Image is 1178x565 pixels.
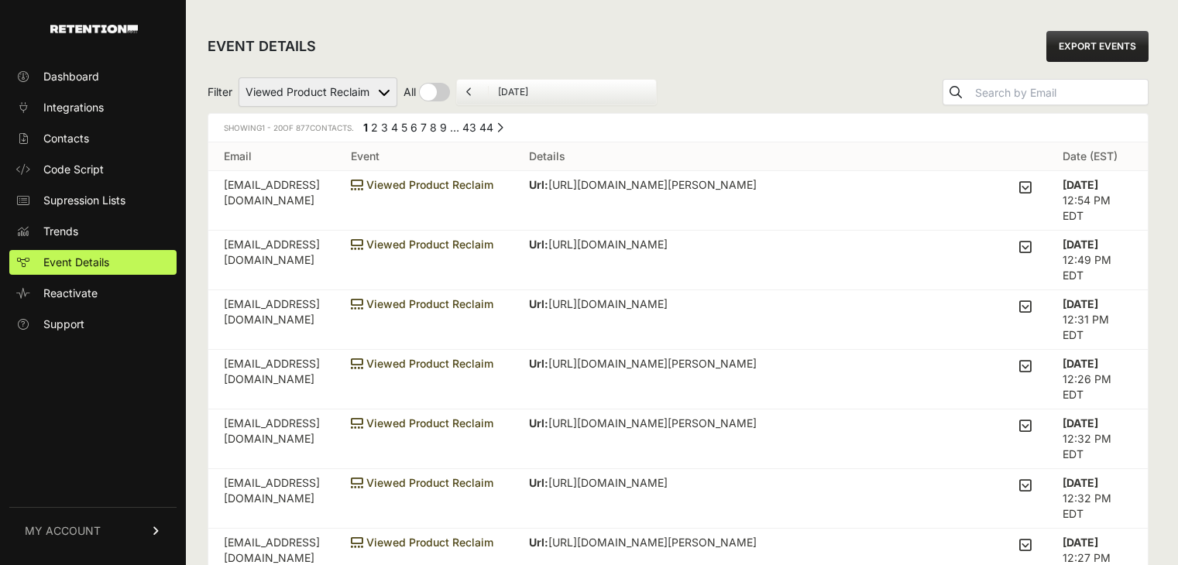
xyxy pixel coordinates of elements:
span: Viewed Product Reclaim [351,476,493,489]
a: Code Script [9,157,177,182]
a: Integrations [9,95,177,120]
p: [URL][DOMAIN_NAME][PERSON_NAME] [529,535,809,550]
a: Page 2 [371,121,378,134]
span: Integrations [43,100,104,115]
input: Search by Email [972,82,1148,104]
a: Event Details [9,250,177,275]
a: Page 4 [391,121,398,134]
span: … [450,121,459,134]
strong: Url: [529,297,548,310]
p: [URL][DOMAIN_NAME] [529,296,810,312]
a: Page 8 [430,121,437,134]
span: Reactivate [43,286,98,301]
p: [URL][DOMAIN_NAME] [529,475,843,491]
span: Support [43,317,84,332]
a: Page 7 [421,121,427,134]
select: Filter [239,77,397,107]
th: Date (EST) [1047,142,1148,171]
strong: [DATE] [1063,536,1098,549]
strong: [DATE] [1063,416,1098,430]
a: Page 5 [401,121,407,134]
span: Supression Lists [43,193,125,208]
strong: [DATE] [1063,178,1098,191]
strong: Url: [529,178,548,191]
th: Details [513,142,1047,171]
span: 1 - 20 [262,123,283,132]
span: Trends [43,224,78,239]
a: Page 6 [410,121,417,134]
strong: Url: [529,416,548,430]
th: Email [208,142,335,171]
a: MY ACCOUNT [9,507,177,554]
a: Supression Lists [9,188,177,213]
span: Contacts [43,131,89,146]
span: MY ACCOUNT [25,523,101,539]
td: 12:54 PM EDT [1047,171,1148,231]
span: Viewed Product Reclaim [351,297,493,310]
a: Page 43 [462,121,476,134]
span: Event Details [43,255,109,270]
th: Event [335,142,513,171]
td: 12:31 PM EDT [1047,290,1148,350]
td: [EMAIL_ADDRESS][DOMAIN_NAME] [208,231,335,290]
span: Viewed Product Reclaim [351,178,493,191]
a: Contacts [9,126,177,151]
td: 12:32 PM EDT [1047,409,1148,469]
td: [EMAIL_ADDRESS][DOMAIN_NAME] [208,409,335,469]
span: Viewed Product Reclaim [351,536,493,549]
strong: Url: [529,476,548,489]
td: [EMAIL_ADDRESS][DOMAIN_NAME] [208,171,335,231]
a: Page 9 [440,121,447,134]
p: [URL][DOMAIN_NAME][PERSON_NAME] [529,416,809,431]
span: Code Script [43,162,104,177]
strong: [DATE] [1063,238,1098,251]
a: Page 44 [479,121,493,134]
strong: [DATE] [1063,476,1098,489]
strong: Url: [529,357,548,370]
img: Retention.com [50,25,138,33]
span: Dashboard [43,69,99,84]
a: Reactivate [9,281,177,306]
div: Showing of [224,120,354,135]
td: 12:26 PM EDT [1047,350,1148,409]
div: Pagination [360,120,503,139]
strong: [DATE] [1063,297,1098,310]
p: [URL][DOMAIN_NAME][PERSON_NAME] [529,177,810,193]
a: EXPORT EVENTS [1046,31,1149,62]
td: [EMAIL_ADDRESS][DOMAIN_NAME] [208,469,335,529]
span: Filter [208,84,232,100]
a: Trends [9,219,177,244]
span: Viewed Product Reclaim [351,238,493,251]
h2: EVENT DETAILS [208,36,316,57]
td: [EMAIL_ADDRESS][DOMAIN_NAME] [208,290,335,350]
p: [URL][DOMAIN_NAME][PERSON_NAME] [529,356,810,372]
td: 12:49 PM EDT [1047,231,1148,290]
strong: Url: [529,238,548,251]
td: [EMAIL_ADDRESS][DOMAIN_NAME] [208,350,335,409]
span: Viewed Product Reclaim [351,357,493,370]
a: Support [9,312,177,337]
span: Contacts. [294,123,354,132]
td: 12:32 PM EDT [1047,469,1148,529]
a: Page 3 [381,121,388,134]
strong: Url: [529,536,548,549]
strong: [DATE] [1063,357,1098,370]
a: Dashboard [9,64,177,89]
span: Viewed Product Reclaim [351,416,493,430]
em: Page 1 [363,121,368,134]
span: 877 [296,123,310,132]
p: [URL][DOMAIN_NAME] [529,237,809,252]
